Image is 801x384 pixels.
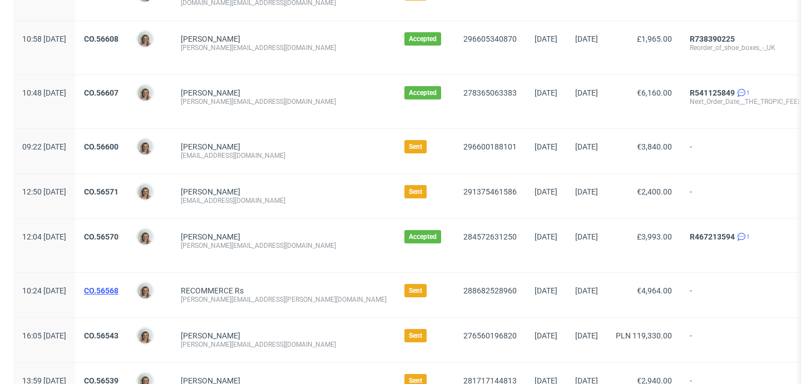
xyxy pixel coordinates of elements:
[181,43,387,52] div: [PERSON_NAME][EMAIL_ADDRESS][DOMAIN_NAME]
[84,142,118,151] a: CO.56600
[575,34,598,43] span: [DATE]
[735,88,750,97] a: 1
[535,34,557,43] span: [DATE]
[637,88,672,97] span: €6,160.00
[137,184,153,200] img: Monika Poźniak
[690,34,735,43] a: R738390225
[575,88,598,97] span: [DATE]
[637,34,672,43] span: £1,965.00
[535,187,557,196] span: [DATE]
[137,229,153,245] img: Monika Poźniak
[181,196,387,205] div: [EMAIL_ADDRESS][DOMAIN_NAME]
[181,97,387,106] div: [PERSON_NAME][EMAIL_ADDRESS][DOMAIN_NAME]
[463,331,517,340] a: 276560196820
[535,232,557,241] span: [DATE]
[84,331,118,340] a: CO.56543
[637,142,672,151] span: €3,840.00
[409,286,422,295] span: Sent
[746,232,750,241] span: 1
[535,286,557,295] span: [DATE]
[735,232,750,241] a: 1
[637,286,672,295] span: €4,964.00
[409,331,422,340] span: Sent
[409,34,437,43] span: Accepted
[409,232,437,241] span: Accepted
[22,88,66,97] span: 10:48 [DATE]
[84,232,118,241] a: CO.56570
[181,295,387,304] div: [PERSON_NAME][EMAIL_ADDRESS][PERSON_NAME][DOMAIN_NAME]
[575,187,598,196] span: [DATE]
[463,34,517,43] a: 296605340870
[746,88,750,97] span: 1
[463,232,517,241] a: 284572631250
[22,232,66,241] span: 12:04 [DATE]
[616,331,672,340] span: PLN 119,330.00
[22,142,66,151] span: 09:22 [DATE]
[137,139,153,154] img: Monika Poźniak
[181,232,240,241] a: [PERSON_NAME]
[22,331,66,340] span: 16:05 [DATE]
[181,34,240,43] a: [PERSON_NAME]
[181,331,240,340] a: [PERSON_NAME]
[637,187,672,196] span: €2,400.00
[84,34,118,43] a: CO.56608
[181,241,387,250] div: [PERSON_NAME][EMAIL_ADDRESS][DOMAIN_NAME]
[575,142,598,151] span: [DATE]
[84,88,118,97] a: CO.56607
[137,283,153,298] img: Monika Poźniak
[409,88,437,97] span: Accepted
[181,88,240,97] a: [PERSON_NAME]
[535,331,557,340] span: [DATE]
[535,88,557,97] span: [DATE]
[637,232,672,241] span: £3,993.00
[575,286,598,295] span: [DATE]
[690,88,735,97] a: R541125849
[137,31,153,47] img: Monika Poźniak
[181,151,387,160] div: [EMAIL_ADDRESS][DOMAIN_NAME]
[463,88,517,97] a: 278365063383
[575,331,598,340] span: [DATE]
[84,187,118,196] a: CO.56571
[137,328,153,343] img: Monika Poźniak
[22,34,66,43] span: 10:58 [DATE]
[22,286,66,295] span: 10:24 [DATE]
[409,142,422,151] span: Sent
[84,286,118,295] a: CO.56568
[181,187,240,196] a: [PERSON_NAME]
[535,142,557,151] span: [DATE]
[181,142,240,151] a: [PERSON_NAME]
[22,187,66,196] span: 12:50 [DATE]
[137,85,153,101] img: Monika Poźniak
[463,286,517,295] a: 288682528960
[690,232,735,241] a: R467213594
[463,187,517,196] a: 291375461586
[181,340,387,349] div: [PERSON_NAME][EMAIL_ADDRESS][DOMAIN_NAME]
[181,286,244,295] a: RECOMMERCE Rs
[409,187,422,196] span: Sent
[575,232,598,241] span: [DATE]
[463,142,517,151] a: 296600188101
